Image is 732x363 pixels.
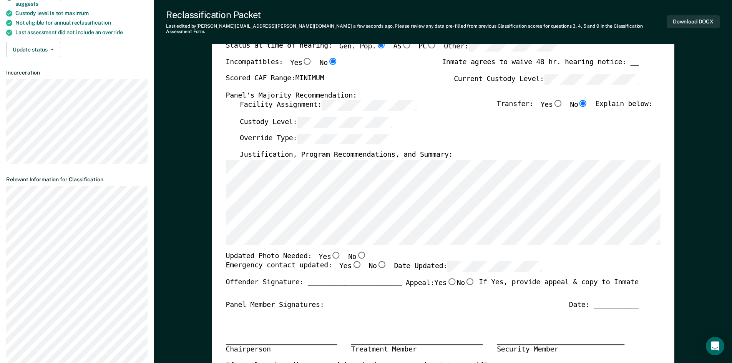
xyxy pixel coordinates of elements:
input: Yes [351,261,361,268]
input: Gen. Pop. [376,41,386,48]
input: Custody Level: [297,117,392,128]
label: No [319,58,338,68]
label: Scored CAF Range: MINIMUM [226,74,324,85]
button: Update status [6,42,60,57]
div: Reclassification Packet [166,9,667,20]
label: Yes [339,261,361,272]
label: PC [418,41,437,52]
label: Gen. Pop. [339,41,386,52]
span: override [102,29,123,35]
input: Other: [468,41,563,52]
label: No [348,251,367,261]
dt: Incarceration [6,70,148,76]
span: maximum [65,10,89,16]
label: Justification, Program Recommendations, and Summary: [239,151,452,160]
button: Download DOCX [667,15,720,28]
label: Override Type: [239,134,392,144]
input: No [465,278,475,285]
label: No [570,100,588,111]
div: Offender Signature: _______________________ If Yes, provide appeal & copy to Inmate [226,278,638,300]
input: No [578,100,588,107]
input: Current Custody Level: [544,74,638,85]
input: Override Type: [297,134,392,144]
div: Panel's Majority Recommendation: [226,91,638,100]
div: Custody level is not [15,10,148,17]
div: Incompatibles: [226,58,338,74]
input: No [356,251,366,258]
label: Custody Level: [239,117,392,128]
input: PC [427,41,437,48]
label: Appeal: [405,278,475,294]
label: Current Custody Level: [454,74,639,85]
input: AS [401,41,411,48]
input: Yes [331,251,341,258]
dt: Relevant Information for Classification [6,176,148,183]
div: Security Member [497,345,624,355]
div: Status at time of hearing: [226,41,563,58]
div: Chairperson [226,345,337,355]
label: Yes [290,58,312,68]
input: No [377,261,387,268]
input: Yes [302,58,312,65]
input: Facility Assignment: [322,100,416,111]
div: Date: ___________ [569,300,638,310]
span: reclassification [72,20,111,26]
div: Last assessment did not include an [15,29,148,36]
div: Treatment Member [351,345,483,355]
input: Yes [553,100,563,107]
div: Emergency contact updated: [226,261,542,278]
label: No [456,278,475,288]
div: Open Intercom Messenger [706,337,724,355]
div: Panel Member Signatures: [226,300,324,310]
label: Facility Assignment: [239,100,416,111]
span: suggests [15,1,38,7]
input: Yes [447,278,456,285]
label: Yes [319,251,341,261]
label: Date Updated: [394,261,542,272]
label: Other: [444,41,563,52]
div: Updated Photo Needed: [226,251,366,261]
div: Last edited by [PERSON_NAME][EMAIL_ADDRESS][PERSON_NAME][DOMAIN_NAME] . Please review any data pr... [166,23,667,35]
input: Date Updated: [447,261,541,272]
div: Inmate agrees to waive 48 hr. hearing notice: __ [442,58,639,74]
label: No [368,261,387,272]
label: Yes [540,100,563,111]
label: AS [393,41,412,52]
div: Not eligible for annual [15,20,148,26]
div: Transfer: Explain below: [496,100,652,117]
input: No [327,58,337,65]
label: Yes [434,278,456,288]
span: a few seconds ago [353,23,393,29]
